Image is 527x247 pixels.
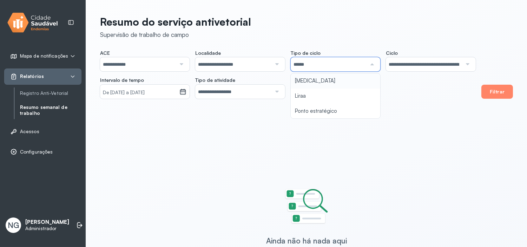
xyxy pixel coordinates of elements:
[100,50,110,56] span: ACE
[291,73,380,89] li: [MEDICAL_DATA]
[10,128,75,135] a: Acessos
[195,50,221,56] span: Localidade
[103,89,177,96] small: De [DATE] a [DATE]
[285,189,328,225] img: Imagem de estado vazio
[20,73,44,79] span: Relatórios
[100,31,251,38] div: Supervisão de trabalho de campo
[20,104,81,116] a: Resumo semanal de trabalho
[20,103,81,118] a: Resumo semanal de trabalho
[25,219,69,226] p: [PERSON_NAME]
[20,149,53,155] span: Configurações
[8,221,19,230] span: NG
[20,90,81,96] a: Registro Anti-Vetorial
[10,148,75,155] a: Configurações
[195,77,235,83] span: Tipo de atividade
[20,53,68,59] span: Mapa de notificações
[7,11,58,34] img: logo.svg
[25,226,69,232] p: Administrador
[481,85,513,99] button: Filtrar
[291,50,321,56] span: Tipo de ciclo
[291,104,380,119] li: Ponto estratégico
[266,236,347,245] div: Ainda não há nada aqui
[100,77,144,83] span: Intervalo de tempo
[386,50,398,56] span: Ciclo
[100,15,251,28] p: Resumo do serviço antivetorial
[20,129,39,135] span: Acessos
[20,89,81,98] a: Registro Anti-Vetorial
[291,89,380,104] li: Liraa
